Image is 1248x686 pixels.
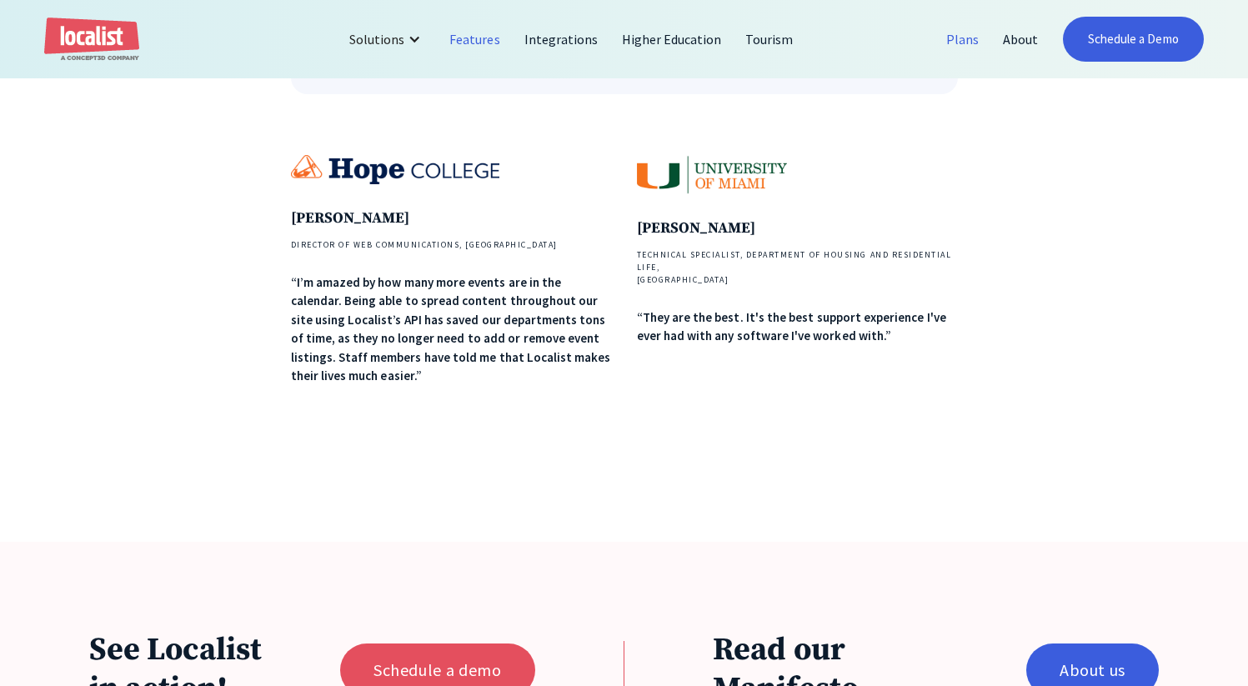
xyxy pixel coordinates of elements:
a: Features [438,19,512,59]
img: University of Miami logo [637,155,787,194]
a: Integrations [513,19,610,59]
div: “I’m amazed by how many more events are in the calendar. Being able to spread content throughout ... [291,273,612,386]
strong: [PERSON_NAME] [637,218,755,238]
div: Solutions [349,29,404,49]
a: Schedule a Demo [1063,17,1204,62]
img: Hope College logo [291,155,499,184]
a: Higher Education [610,19,734,59]
div: “They are the best. It's the best support experience I've ever had with any software I've worked ... [637,308,958,346]
h4: TECHNICAL SPECIALIST, DEPARTMENT OF HOUSING AND RESIDENTIAL LIFE, [GEOGRAPHIC_DATA] [637,248,958,286]
strong: [PERSON_NAME] [291,208,409,228]
h4: DIRECTOR OF WEB COMMUNICATIONS, [GEOGRAPHIC_DATA] [291,238,612,251]
a: home [44,18,139,62]
a: About [991,19,1050,59]
div: Solutions [337,19,438,59]
a: Plans [935,19,991,59]
a: Tourism [734,19,805,59]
